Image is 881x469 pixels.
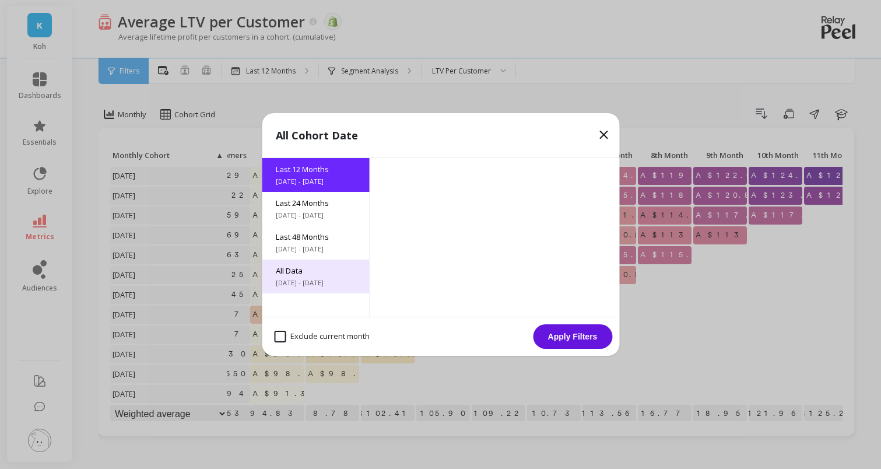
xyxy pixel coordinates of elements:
[533,324,612,349] button: Apply Filters
[276,265,355,276] span: All Data
[276,177,355,186] span: [DATE] - [DATE]
[274,331,370,342] span: Exclude current month
[276,164,355,174] span: Last 12 Months
[276,278,355,288] span: [DATE] - [DATE]
[276,127,358,143] p: All Cohort Date
[276,198,355,208] span: Last 24 Months
[276,232,355,242] span: Last 48 Months
[276,244,355,254] span: [DATE] - [DATE]
[276,211,355,220] span: [DATE] - [DATE]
